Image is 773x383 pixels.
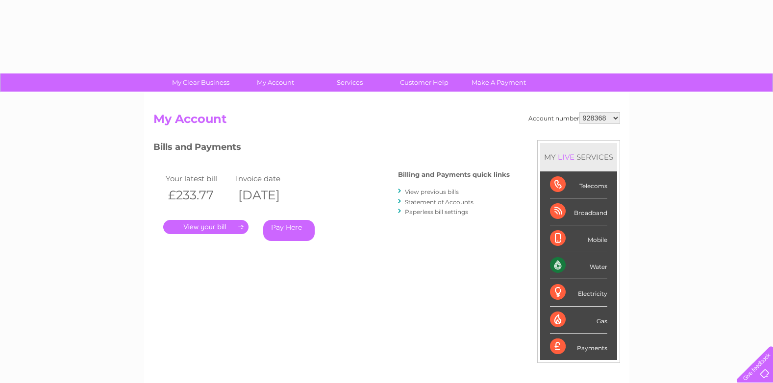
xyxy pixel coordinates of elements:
a: My Account [235,73,316,92]
h3: Bills and Payments [153,140,510,157]
th: [DATE] [233,185,304,205]
a: Paperless bill settings [405,208,468,215]
div: Gas [550,307,607,334]
div: Broadband [550,198,607,225]
h4: Billing and Payments quick links [398,171,510,178]
td: Your latest bill [163,172,234,185]
div: Electricity [550,279,607,306]
div: Account number [528,112,620,124]
a: Services [309,73,390,92]
div: Telecoms [550,171,607,198]
a: My Clear Business [160,73,241,92]
a: Statement of Accounts [405,198,474,206]
a: Make A Payment [458,73,539,92]
a: Customer Help [384,73,465,92]
a: . [163,220,249,234]
div: Mobile [550,225,607,252]
div: LIVE [556,152,576,162]
td: Invoice date [233,172,304,185]
div: MY SERVICES [540,143,617,171]
h2: My Account [153,112,620,131]
a: View previous bills [405,188,459,195]
a: Pay Here [263,220,315,241]
div: Water [550,252,607,279]
div: Payments [550,334,607,360]
th: £233.77 [163,185,234,205]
